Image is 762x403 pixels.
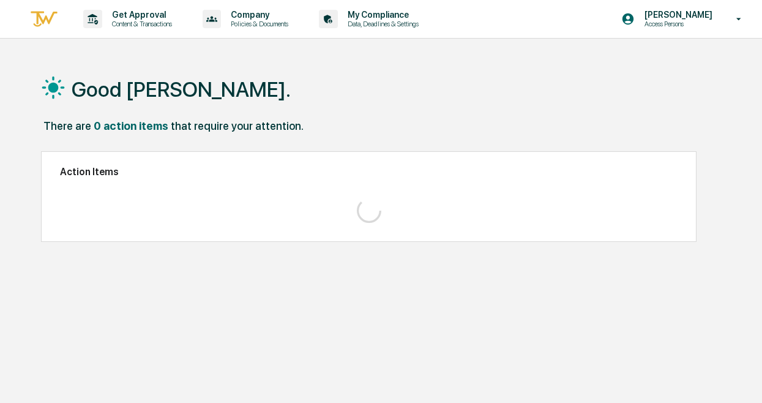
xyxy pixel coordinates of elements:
[338,10,425,20] p: My Compliance
[72,77,291,102] h1: Good [PERSON_NAME].
[43,119,91,132] div: There are
[221,20,294,28] p: Policies & Documents
[102,10,178,20] p: Get Approval
[29,9,59,29] img: logo
[171,119,304,132] div: that require your attention.
[635,20,719,28] p: Access Persons
[94,119,168,132] div: 0 action items
[102,20,178,28] p: Content & Transactions
[635,10,719,20] p: [PERSON_NAME]
[338,20,425,28] p: Data, Deadlines & Settings
[60,166,677,178] h2: Action Items
[221,10,294,20] p: Company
